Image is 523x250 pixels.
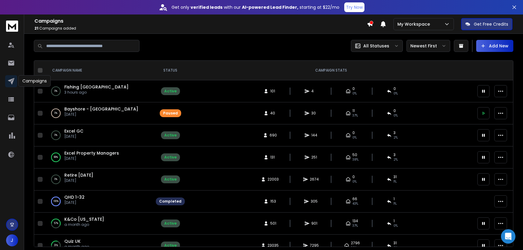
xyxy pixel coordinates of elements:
span: 0 [393,108,396,113]
span: 144 [311,133,317,138]
span: 2674 [310,177,319,182]
td: 0%Bayshore - [GEOGRAPHIC_DATA][DATE] [45,102,152,124]
a: Bayshore - [GEOGRAPHIC_DATA] [64,106,138,112]
td: 57%K&Co [US_STATE]a month ago [45,213,152,235]
span: Quiz UK [64,238,81,244]
span: 0 % [393,223,398,228]
span: 1 % [393,179,396,184]
span: 2 % [393,157,398,162]
span: 7295 [310,243,319,248]
h1: Campaigns [34,18,367,25]
span: 134 [352,219,358,223]
span: 31 [393,241,397,245]
span: 0 % [352,91,357,96]
a: Fishing [GEOGRAPHIC_DATA] [64,84,129,90]
button: Get Free Credits [461,18,512,30]
span: 0 [393,86,396,91]
a: K&Co [US_STATE] [64,216,104,222]
p: Get Free Credits [474,21,508,27]
p: [DATE] [64,156,119,161]
p: 0 % [54,88,57,94]
span: 2 % [393,135,398,140]
span: 501 [270,221,276,226]
p: 0 % [54,176,57,182]
span: 2796 [351,241,360,245]
span: 1 [393,197,395,201]
a: Retire [DATE] [64,172,93,178]
p: a month ago [64,222,104,227]
p: Get only with our starting at $22/mo [172,4,339,10]
div: Active [164,89,177,94]
p: 57 % [54,220,58,226]
span: 153 [270,199,276,204]
div: Active [164,221,177,226]
p: My Workspace [397,21,432,27]
p: a month ago [64,244,89,249]
div: Open Intercom Messenger [501,229,515,244]
span: 50 [352,152,357,157]
span: 22003 [268,177,279,182]
p: 3 hours ago [64,90,129,95]
button: J [6,234,18,246]
div: Campaigns [18,75,51,87]
span: 4 [311,89,317,94]
a: Excel GC [64,128,83,134]
th: STATUS [152,61,188,80]
p: 0 % [54,132,57,138]
span: 0 % [352,179,357,184]
button: Try Now [344,2,364,12]
th: CAMPAIGN NAME [45,61,152,80]
span: 1 [393,219,395,223]
span: 690 [270,133,277,138]
td: 99%Excel Property Managers[DATE] [45,146,152,168]
p: 0 % [54,110,57,116]
span: 131 [270,155,276,160]
p: 31 % [54,242,58,248]
span: 251 [311,155,317,160]
span: 40 [270,111,276,116]
span: 0 % [393,91,398,96]
span: 305 [311,199,318,204]
span: 0 % [393,113,398,118]
span: 21 [34,26,38,31]
td: 0%Retire [DATE][DATE] [45,168,152,191]
button: Add New [476,40,513,52]
td: 0%Excel GC[DATE] [45,124,152,146]
p: [DATE] [64,178,93,183]
span: 37 % [352,113,358,118]
strong: verified leads [191,4,223,10]
div: Active [164,133,177,138]
span: 37 % [352,223,358,228]
a: QHD 1-32 [64,194,85,200]
span: 0 [352,86,355,91]
strong: AI-powered Lead Finder, [242,4,298,10]
span: 0 % [352,135,357,140]
p: [DATE] [64,112,138,117]
span: 0 [352,130,355,135]
span: 901 [311,221,317,226]
span: 38 % [352,157,358,162]
span: 0 [352,175,355,179]
span: 101 [270,89,276,94]
span: 3 [393,152,396,157]
span: 11 [352,108,355,113]
img: logo [6,21,18,32]
th: CAMPAIGN STATS [188,61,474,80]
span: 43 % [352,201,358,206]
td: 100%QHD 1-32[DATE] [45,191,152,213]
span: 30 [311,111,317,116]
p: Try Now [346,4,363,10]
p: 100 % [53,198,59,204]
p: All Statuses [363,43,389,49]
p: Campaigns added [34,26,367,31]
span: 66 [352,197,357,201]
a: Excel Property Managers [64,150,119,156]
span: 31 [393,175,397,179]
p: [DATE] [64,200,85,205]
